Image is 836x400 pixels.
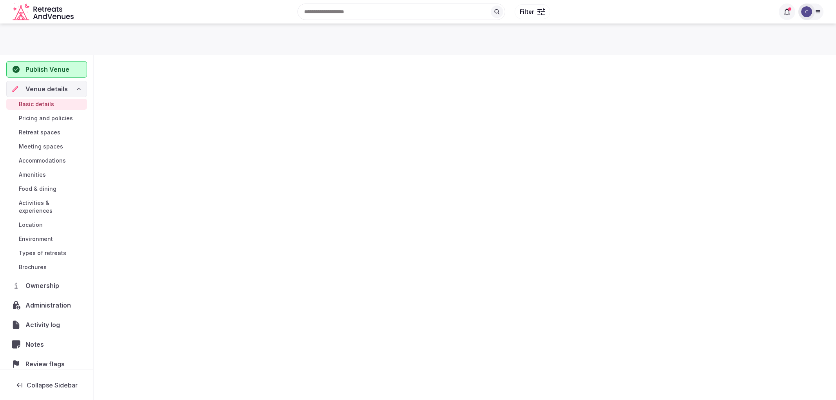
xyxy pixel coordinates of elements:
[19,221,43,229] span: Location
[19,263,47,271] span: Brochures
[6,155,87,166] a: Accommodations
[13,3,75,21] a: Visit the homepage
[19,185,56,193] span: Food & dining
[6,169,87,180] a: Amenities
[6,376,87,394] button: Collapse Sidebar
[19,171,46,179] span: Amenities
[19,114,73,122] span: Pricing and policies
[6,317,87,333] a: Activity log
[6,356,87,372] a: Review flags
[801,6,812,17] img: Catherine Mesina
[25,84,68,94] span: Venue details
[27,381,78,389] span: Collapse Sidebar
[13,3,75,21] svg: Retreats and Venues company logo
[6,61,87,78] button: Publish Venue
[6,99,87,110] a: Basic details
[25,320,63,329] span: Activity log
[6,219,87,230] a: Location
[6,336,87,353] a: Notes
[19,157,66,165] span: Accommodations
[6,262,87,273] a: Brochures
[25,359,68,369] span: Review flags
[6,277,87,294] a: Ownership
[520,8,534,16] span: Filter
[6,297,87,313] a: Administration
[25,65,69,74] span: Publish Venue
[25,300,74,310] span: Administration
[25,281,62,290] span: Ownership
[6,141,87,152] a: Meeting spaces
[6,113,87,124] a: Pricing and policies
[19,143,63,150] span: Meeting spaces
[19,129,60,136] span: Retreat spaces
[25,340,47,349] span: Notes
[6,233,87,244] a: Environment
[6,248,87,259] a: Types of retreats
[19,235,53,243] span: Environment
[515,4,550,19] button: Filter
[6,127,87,138] a: Retreat spaces
[19,199,84,215] span: Activities & experiences
[19,100,54,108] span: Basic details
[6,183,87,194] a: Food & dining
[6,197,87,216] a: Activities & experiences
[19,249,66,257] span: Types of retreats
